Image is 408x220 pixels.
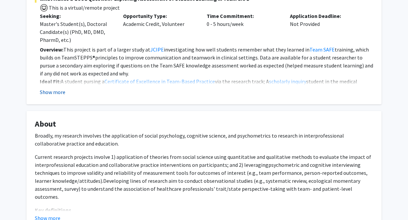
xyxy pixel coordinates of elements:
u: Key definitions [35,207,71,213]
p: This project is part of a larger study at investigating how well students remember what they lear... [40,46,373,77]
p: Current research projects involve 1) application of theories from social science using quantitati... [35,153,373,201]
span: psychometric and cognitive interviewing techniques to improve validity and reliability of measure... [35,162,368,184]
button: Show more [40,88,65,96]
strong: Overview: [40,46,63,53]
a: Team SAFE [309,46,335,53]
div: Academic Credit, Volunteer [118,12,201,44]
span: ® [93,54,95,61]
p: A student pursing a via the research track; A student in the medical education track; No prior re... [40,77,373,93]
a: Certificate of Excellence in Team-Based Practice [104,78,215,85]
span: Developing lines of research aim to conduct observational studies (e.g., systematic review, ecolo... [35,177,360,200]
p: Time Commitment: [207,12,280,20]
strong: Ideal Fit: [40,78,61,85]
div: Not Provided [285,12,368,44]
p: Seeking: [40,12,113,20]
h4: About [35,119,373,129]
iframe: Chat [5,190,28,215]
div: 0 - 5 hours/week [202,12,285,44]
p: Application Deadline: [290,12,363,20]
p: Opportunity Type: [123,12,196,20]
p: Broadly, my research involves the application of social psychology, cognitive science, and psycho... [35,132,373,148]
div: Master's Student(s), Doctoral Candidate(s) (PhD, MD, DMD, PharmD, etc.) [40,20,113,44]
a: JCIPE [150,46,164,53]
span: This is a virtual/remote project [48,4,120,11]
a: scholarly inquiry [269,78,306,85]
